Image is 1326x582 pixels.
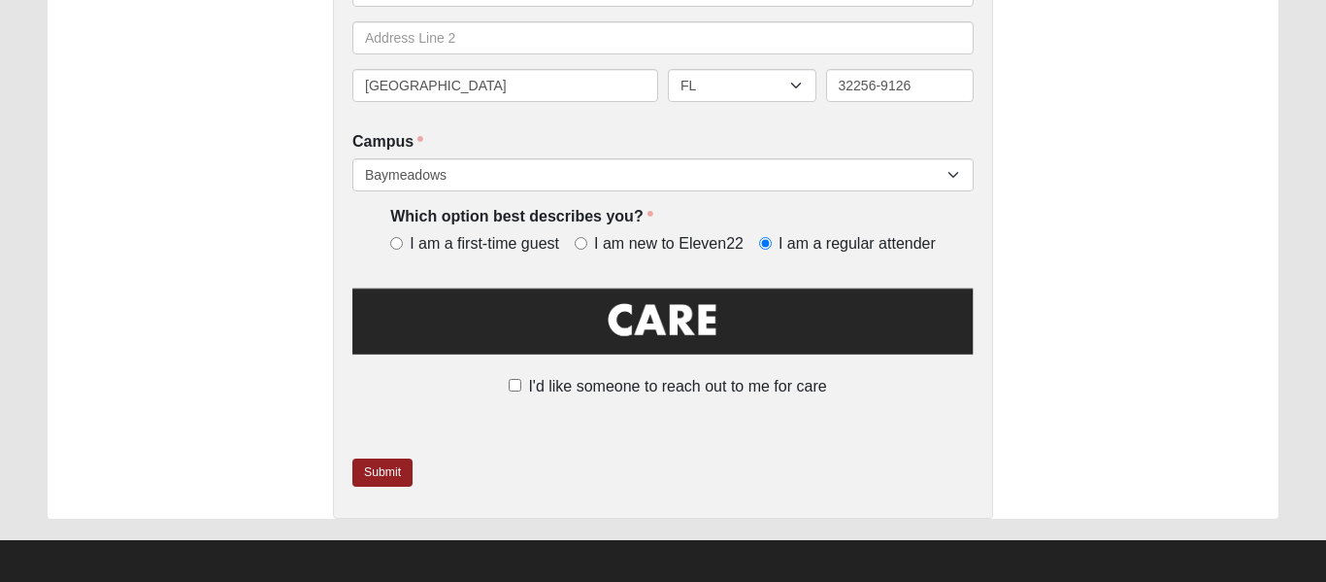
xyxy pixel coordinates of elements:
[826,69,975,102] input: Zip
[390,237,403,250] input: I am a first-time guest
[352,21,974,54] input: Address Line 2
[352,284,974,371] img: Care.png
[410,233,559,256] span: I am a first-time guest
[528,378,826,394] span: I'd like someone to reach out to me for care
[779,233,936,256] span: I am a regular attender
[352,459,413,487] a: Submit
[575,237,587,250] input: I am new to Eleven22
[759,237,772,250] input: I am a regular attender
[509,379,521,392] input: I'd like someone to reach out to me for care
[390,206,652,228] label: Which option best describes you?
[352,69,658,102] input: City
[594,233,744,256] span: I am new to Eleven22
[352,131,423,154] label: Campus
